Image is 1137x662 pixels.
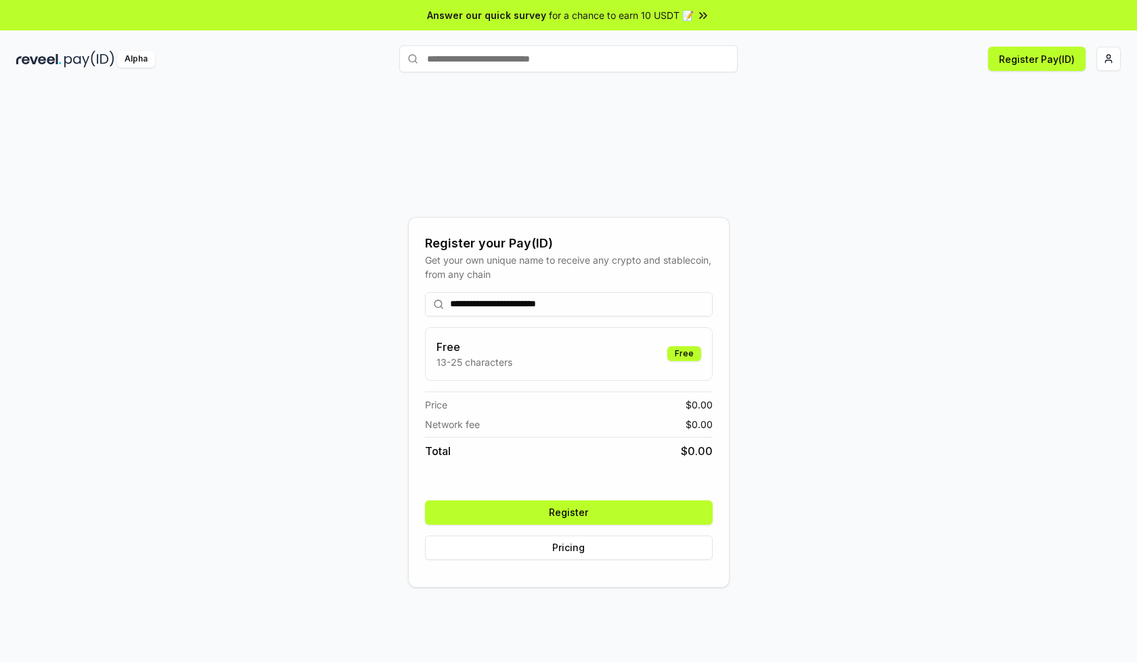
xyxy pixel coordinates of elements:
span: Answer our quick survey [427,8,546,22]
button: Pricing [425,536,713,560]
div: Register your Pay(ID) [425,234,713,253]
span: Network fee [425,417,480,431]
img: reveel_dark [16,51,62,68]
button: Register Pay(ID) [988,47,1086,71]
span: Price [425,398,447,412]
div: Alpha [117,51,155,68]
span: Total [425,443,451,459]
div: Free [667,346,701,361]
span: for a chance to earn 10 USDT 📝 [549,8,694,22]
span: $ 0.00 [681,443,713,459]
img: pay_id [64,51,114,68]
h3: Free [437,339,512,355]
div: Get your own unique name to receive any crypto and stablecoin, from any chain [425,253,713,281]
span: $ 0.00 [686,417,713,431]
button: Register [425,500,713,525]
p: 13-25 characters [437,355,512,369]
span: $ 0.00 [686,398,713,412]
